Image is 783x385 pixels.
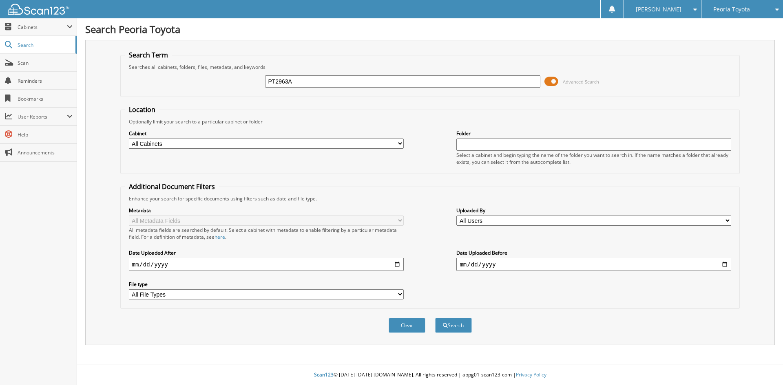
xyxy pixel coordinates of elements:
[18,149,73,156] span: Announcements
[125,105,159,114] legend: Location
[129,281,404,288] label: File type
[129,130,404,137] label: Cabinet
[125,118,736,125] div: Optionally limit your search to a particular cabinet or folder
[389,318,425,333] button: Clear
[456,152,731,165] div: Select a cabinet and begin typing the name of the folder you want to search in. If the name match...
[125,182,219,191] legend: Additional Document Filters
[456,249,731,256] label: Date Uploaded Before
[129,258,404,271] input: start
[215,233,225,240] a: here
[435,318,472,333] button: Search
[742,346,783,385] iframe: Chat Widget
[18,24,67,31] span: Cabinets
[77,365,783,385] div: © [DATE]-[DATE] [DOMAIN_NAME]. All rights reserved | appg01-scan123-com |
[18,95,73,102] span: Bookmarks
[314,371,334,378] span: Scan123
[129,249,404,256] label: Date Uploaded After
[85,22,775,36] h1: Search Peoria Toyota
[456,130,731,137] label: Folder
[8,4,69,15] img: scan123-logo-white.svg
[18,77,73,84] span: Reminders
[125,195,736,202] div: Enhance your search for specific documents using filters such as date and file type.
[125,64,736,70] div: Searches all cabinets, folders, files, metadata, and keywords
[713,7,750,12] span: Peoria Toyota
[129,227,404,240] div: All metadata fields are searched by default. Select a cabinet with metadata to enable filtering b...
[18,131,73,138] span: Help
[516,371,546,378] a: Privacy Policy
[18,59,73,66] span: Scan
[18,113,67,120] span: User Reports
[18,42,71,48] span: Search
[125,51,172,59] legend: Search Term
[636,7,681,12] span: [PERSON_NAME]
[456,258,731,271] input: end
[563,79,599,85] span: Advanced Search
[456,207,731,214] label: Uploaded By
[129,207,404,214] label: Metadata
